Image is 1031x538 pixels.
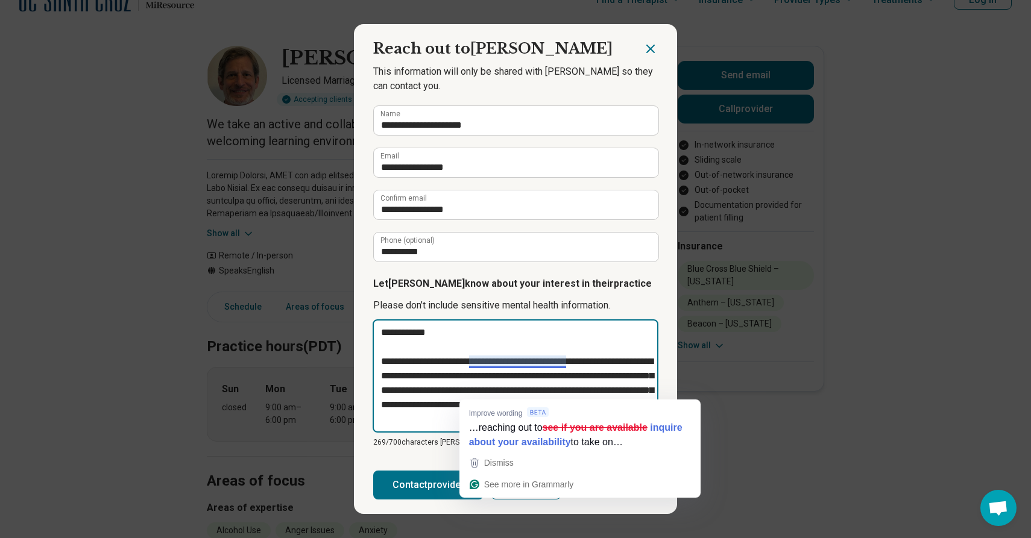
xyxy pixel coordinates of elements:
label: Phone (optional) [380,237,435,244]
textarea: To enrich screen reader interactions, please activate Accessibility in Grammarly extension settings [373,319,658,433]
label: Confirm email [380,195,427,202]
p: Let [PERSON_NAME] know about your interest in their practice [373,277,658,291]
button: Close dialog [643,42,658,56]
label: Email [380,152,399,160]
p: This information will only be shared with [PERSON_NAME] so they can contact you. [373,64,658,93]
span: Reach out to [PERSON_NAME] [373,40,613,57]
p: Please don’t include sensitive mental health information. [373,298,658,313]
button: Contactprovider [373,471,484,499]
label: Name [380,110,400,117]
p: 269/ 700 characters [PERSON_NAME] [373,437,658,448]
